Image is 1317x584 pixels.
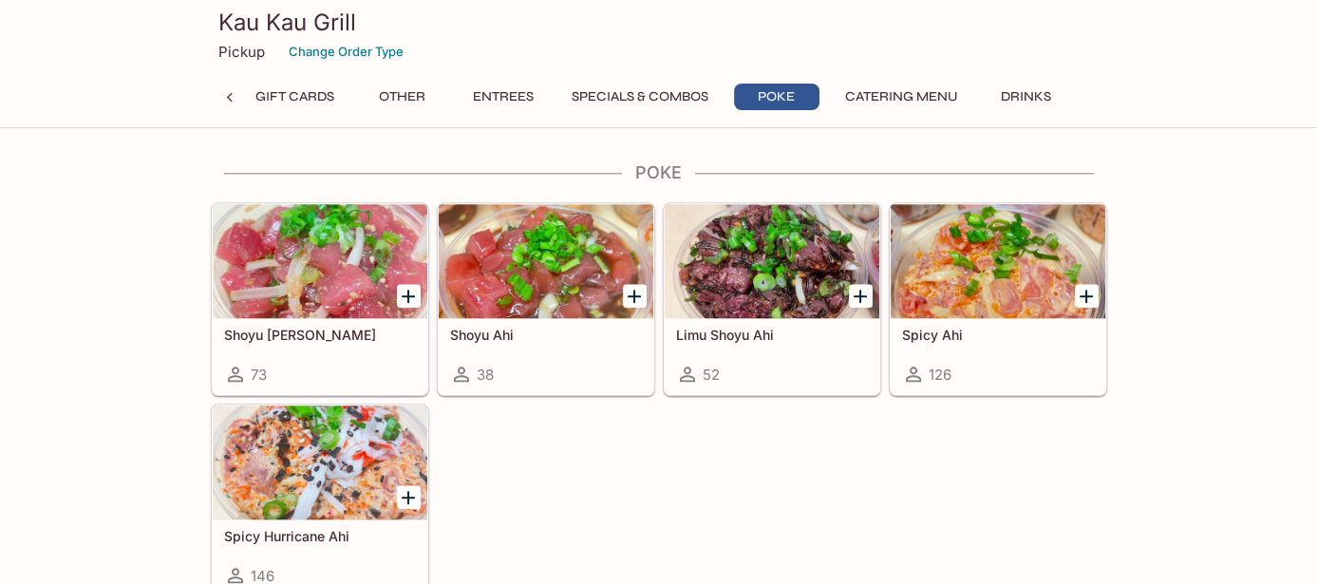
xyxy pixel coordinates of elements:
[218,8,1100,37] h3: Kau Kau Grill
[224,327,416,343] h5: Shoyu [PERSON_NAME]
[280,37,412,66] button: Change Order Type
[397,485,421,509] button: Add Spicy Hurricane Ahi
[450,327,642,343] h5: Shoyu Ahi
[213,405,427,519] div: Spicy Hurricane Ahi
[461,84,546,110] button: Entrees
[623,284,647,308] button: Add Shoyu Ahi
[929,366,951,384] span: 126
[224,528,416,544] h5: Spicy Hurricane Ahi
[218,43,265,61] p: Pickup
[890,203,1106,395] a: Spicy Ahi126
[438,203,654,395] a: Shoyu Ahi38
[703,366,720,384] span: 52
[212,203,428,395] a: Shoyu [PERSON_NAME]73
[245,84,345,110] button: Gift Cards
[891,204,1105,318] div: Spicy Ahi
[211,162,1107,183] h4: Poke
[665,204,879,318] div: Limu Shoyu Ahi
[902,327,1094,343] h5: Spicy Ahi
[477,366,494,384] span: 38
[849,284,873,308] button: Add Limu Shoyu Ahi
[1075,284,1099,308] button: Add Spicy Ahi
[397,284,421,308] button: Add Shoyu Ginger Ahi
[360,84,445,110] button: Other
[835,84,969,110] button: Catering Menu
[664,203,880,395] a: Limu Shoyu Ahi52
[561,84,719,110] button: Specials & Combos
[676,327,868,343] h5: Limu Shoyu Ahi
[439,204,653,318] div: Shoyu Ahi
[984,84,1069,110] button: Drinks
[213,204,427,318] div: Shoyu Ginger Ahi
[734,84,819,110] button: Poke
[251,366,267,384] span: 73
